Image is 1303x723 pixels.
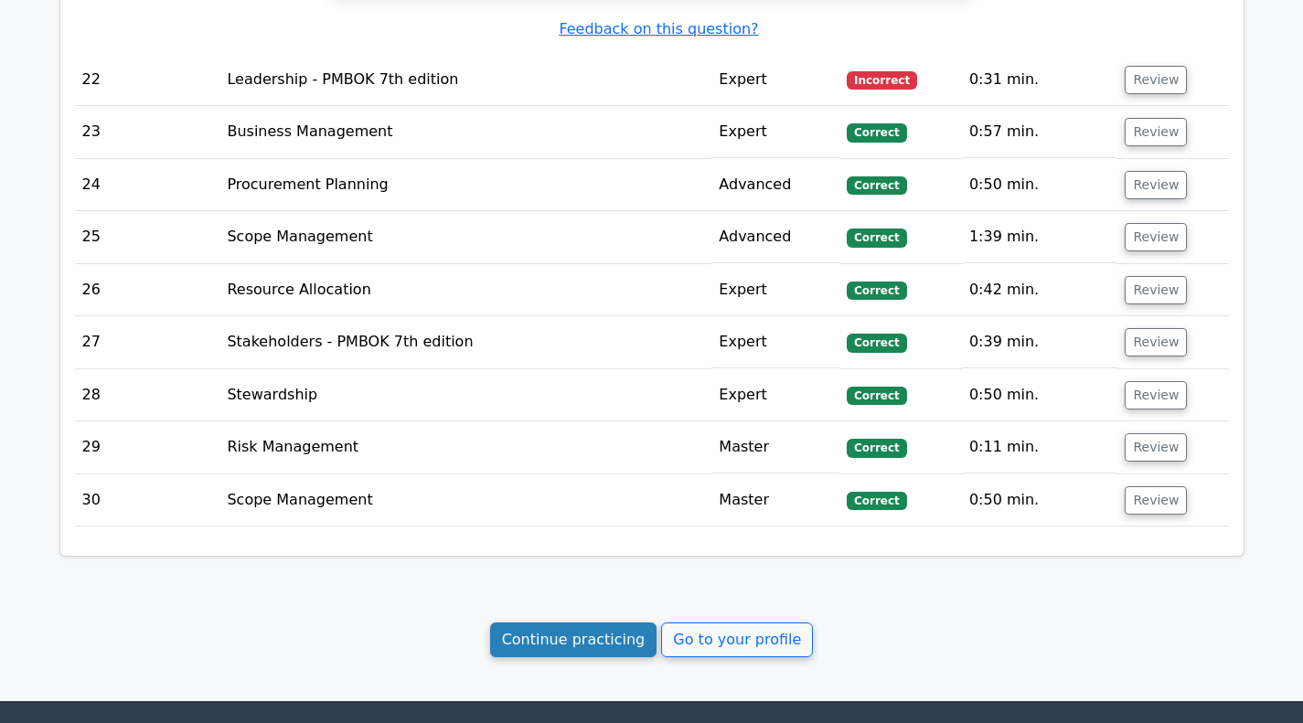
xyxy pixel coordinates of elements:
[962,474,1118,526] td: 0:50 min.
[711,54,839,106] td: Expert
[962,264,1118,316] td: 0:42 min.
[219,421,711,473] td: Risk Management
[661,622,813,657] a: Go to your profile
[1125,66,1187,94] button: Review
[75,369,220,421] td: 28
[559,20,758,37] a: Feedback on this question?
[75,474,220,526] td: 30
[711,421,839,473] td: Master
[847,492,906,510] span: Correct
[490,622,657,657] a: Continue practicing
[962,369,1118,421] td: 0:50 min.
[219,159,711,211] td: Procurement Planning
[847,71,917,90] span: Incorrect
[847,229,906,247] span: Correct
[75,106,220,158] td: 23
[962,159,1118,211] td: 0:50 min.
[847,334,906,352] span: Correct
[1125,433,1187,462] button: Review
[219,369,711,421] td: Stewardship
[847,439,906,457] span: Correct
[75,421,220,473] td: 29
[75,316,220,368] td: 27
[75,159,220,211] td: 24
[1125,118,1187,146] button: Review
[962,211,1118,263] td: 1:39 min.
[1125,486,1187,515] button: Review
[219,316,711,368] td: Stakeholders - PMBOK 7th edition
[962,54,1118,106] td: 0:31 min.
[962,421,1118,473] td: 0:11 min.
[711,316,839,368] td: Expert
[1125,171,1187,199] button: Review
[711,159,839,211] td: Advanced
[75,211,220,263] td: 25
[1125,276,1187,304] button: Review
[75,54,220,106] td: 22
[962,316,1118,368] td: 0:39 min.
[219,264,711,316] td: Resource Allocation
[847,123,906,142] span: Correct
[847,176,906,195] span: Correct
[219,474,711,526] td: Scope Management
[75,264,220,316] td: 26
[962,106,1118,158] td: 0:57 min.
[1125,381,1187,409] button: Review
[711,106,839,158] td: Expert
[711,211,839,263] td: Advanced
[1125,223,1187,251] button: Review
[847,282,906,300] span: Correct
[847,387,906,405] span: Correct
[1125,328,1187,356] button: Review
[711,264,839,316] td: Expert
[711,369,839,421] td: Expert
[219,211,711,263] td: Scope Management
[711,474,839,526] td: Master
[219,106,711,158] td: Business Management
[219,54,711,106] td: Leadership - PMBOK 7th edition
